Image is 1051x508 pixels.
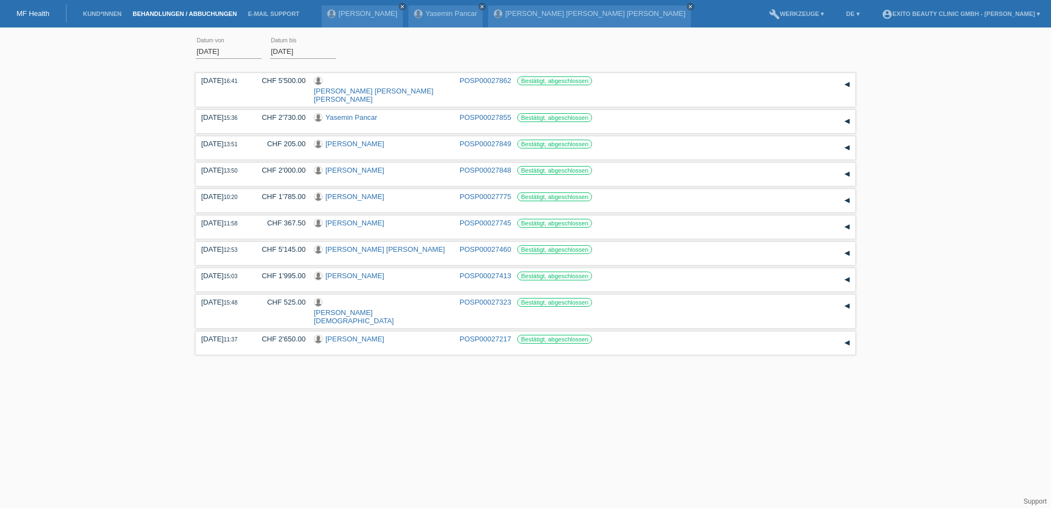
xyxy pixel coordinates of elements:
span: 15:36 [224,115,237,121]
a: [PERSON_NAME] [339,9,397,18]
div: CHF 525.00 [253,298,306,306]
label: Bestätigt, abgeschlossen [517,113,592,122]
a: Yasemin Pancar [325,113,377,122]
label: Bestätigt, abgeschlossen [517,192,592,201]
span: 13:50 [224,168,237,174]
div: auf-/zuklappen [839,192,855,209]
label: Bestätigt, abgeschlossen [517,166,592,175]
i: close [688,4,693,9]
a: [PERSON_NAME] [325,192,384,201]
div: [DATE] [201,140,245,148]
div: [DATE] [201,298,245,306]
a: MF Health [16,9,49,18]
a: Yasemin Pancar [425,9,477,18]
div: CHF 1'995.00 [253,272,306,280]
div: auf-/zuklappen [839,335,855,351]
div: CHF 205.00 [253,140,306,148]
span: 11:58 [224,220,237,227]
span: 15:48 [224,300,237,306]
a: Behandlungen / Abbuchungen [127,10,242,17]
div: [DATE] [201,76,245,85]
div: auf-/zuklappen [839,113,855,130]
span: 16:41 [224,78,237,84]
a: POSP00027745 [460,219,511,227]
div: CHF 5'145.00 [253,245,306,253]
a: POSP00027775 [460,192,511,201]
div: auf-/zuklappen [839,219,855,235]
a: [PERSON_NAME] [PERSON_NAME] [PERSON_NAME] [314,87,433,103]
i: build [769,9,780,20]
a: [PERSON_NAME] [PERSON_NAME] [PERSON_NAME] [505,9,685,18]
label: Bestätigt, abgeschlossen [517,298,592,307]
a: [PERSON_NAME][DEMOGRAPHIC_DATA] [314,308,394,325]
a: POSP00027323 [460,298,511,306]
div: auf-/zuklappen [839,272,855,288]
div: [DATE] [201,192,245,201]
div: [DATE] [201,272,245,280]
a: close [687,3,694,10]
span: 12:53 [224,247,237,253]
a: [PERSON_NAME] [325,219,384,227]
i: close [400,4,405,9]
div: [DATE] [201,219,245,227]
span: 13:51 [224,141,237,147]
a: POSP00027460 [460,245,511,253]
div: [DATE] [201,335,245,343]
a: POSP00027413 [460,272,511,280]
a: POSP00027849 [460,140,511,148]
label: Bestätigt, abgeschlossen [517,140,592,148]
a: account_circleExito Beauty Clinic GmbH - [PERSON_NAME] ▾ [876,10,1046,17]
a: POSP00027855 [460,113,511,122]
div: CHF 5'500.00 [253,76,306,85]
a: DE ▾ [840,10,865,17]
div: auf-/zuklappen [839,245,855,262]
div: [DATE] [201,166,245,174]
a: POSP00027862 [460,76,511,85]
div: CHF 2'000.00 [253,166,306,174]
a: Support [1024,498,1047,505]
a: E-Mail Support [242,10,305,17]
div: CHF 2'730.00 [253,113,306,122]
a: POSP00027848 [460,166,511,174]
div: auf-/zuklappen [839,76,855,93]
a: buildWerkzeuge ▾ [764,10,830,17]
div: auf-/zuklappen [839,166,855,183]
div: [DATE] [201,245,245,253]
label: Bestätigt, abgeschlossen [517,245,592,254]
a: POSP00027217 [460,335,511,343]
a: close [399,3,406,10]
label: Bestätigt, abgeschlossen [517,219,592,228]
span: 15:03 [224,273,237,279]
a: [PERSON_NAME] [325,272,384,280]
span: 10:20 [224,194,237,200]
div: CHF 1'785.00 [253,192,306,201]
div: auf-/zuklappen [839,298,855,314]
div: CHF 2'650.00 [253,335,306,343]
label: Bestätigt, abgeschlossen [517,272,592,280]
a: [PERSON_NAME] [PERSON_NAME] [325,245,445,253]
a: [PERSON_NAME] [325,166,384,174]
div: auf-/zuklappen [839,140,855,156]
a: Kund*innen [78,10,127,17]
span: 11:37 [224,336,237,343]
label: Bestätigt, abgeschlossen [517,76,592,85]
a: close [478,3,486,10]
i: account_circle [882,9,893,20]
div: CHF 367.50 [253,219,306,227]
i: close [479,4,485,9]
label: Bestätigt, abgeschlossen [517,335,592,344]
div: [DATE] [201,113,245,122]
a: [PERSON_NAME] [325,335,384,343]
a: [PERSON_NAME] [325,140,384,148]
